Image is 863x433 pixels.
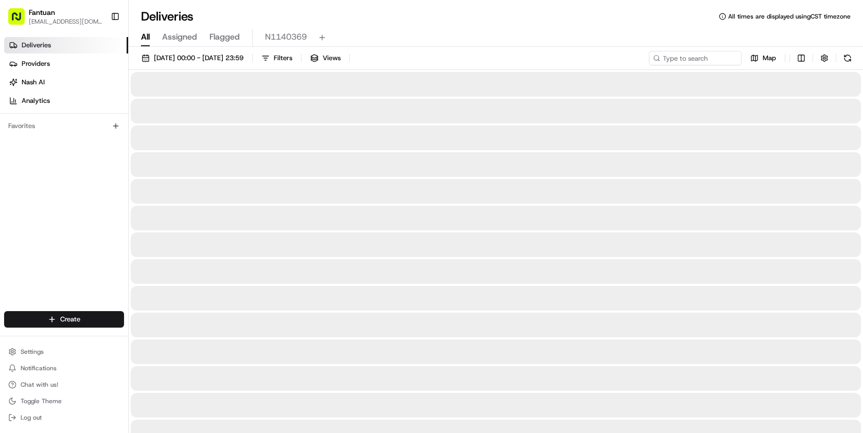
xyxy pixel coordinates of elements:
span: Notifications [21,364,57,372]
span: Assigned [162,31,197,43]
span: Map [763,53,776,63]
a: Analytics [4,93,128,109]
button: Refresh [840,51,855,65]
div: Favorites [4,118,124,134]
span: Settings [21,348,44,356]
button: Map [746,51,781,65]
button: Fantuan [29,7,55,17]
span: Nash AI [22,78,45,87]
button: Toggle Theme [4,394,124,408]
span: [DATE] 00:00 - [DATE] 23:59 [154,53,243,63]
button: Filters [257,51,297,65]
a: Deliveries [4,37,128,53]
span: Chat with us! [21,381,58,389]
a: Providers [4,56,128,72]
span: Deliveries [22,41,51,50]
button: [EMAIL_ADDRESS][DOMAIN_NAME] [29,17,102,26]
span: All [141,31,150,43]
span: Flagged [209,31,240,43]
span: Analytics [22,96,50,105]
span: Create [60,315,80,324]
span: Toggle Theme [21,397,62,405]
span: Filters [274,53,292,63]
button: Notifications [4,361,124,375]
span: Views [323,53,341,63]
span: Log out [21,413,42,422]
input: Type to search [649,51,742,65]
a: Nash AI [4,74,128,91]
span: Providers [22,59,50,68]
button: Fantuan[EMAIL_ADDRESS][DOMAIN_NAME] [4,4,107,29]
span: All times are displayed using CST timezone [728,12,851,21]
h1: Deliveries [141,8,193,25]
button: Create [4,311,124,328]
button: Views [306,51,345,65]
span: N1140369 [265,31,307,43]
button: Settings [4,345,124,359]
button: Log out [4,410,124,425]
button: Chat with us! [4,377,124,392]
button: [DATE] 00:00 - [DATE] 23:59 [137,51,248,65]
